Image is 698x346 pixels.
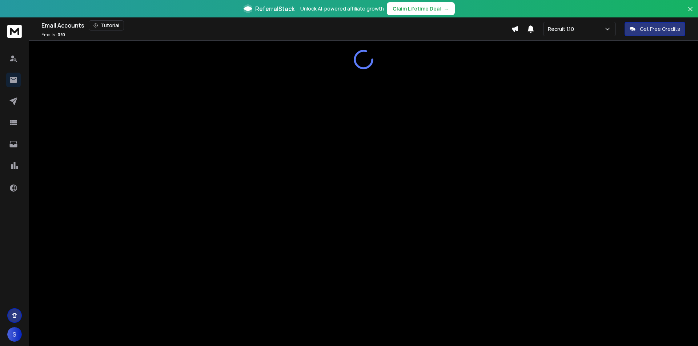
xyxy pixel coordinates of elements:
[41,20,511,30] div: Email Accounts
[548,25,577,33] p: Recruit 1.10
[640,25,680,33] p: Get Free Credits
[300,5,384,12] p: Unlock AI-powered affiliate growth
[7,327,22,342] button: S
[255,4,294,13] span: ReferralStack
[41,32,65,38] p: Emails :
[89,20,124,30] button: Tutorial
[444,5,449,12] span: →
[625,22,685,36] button: Get Free Credits
[387,2,455,15] button: Claim Lifetime Deal→
[686,4,695,22] button: Close banner
[57,32,65,38] span: 0 / 0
